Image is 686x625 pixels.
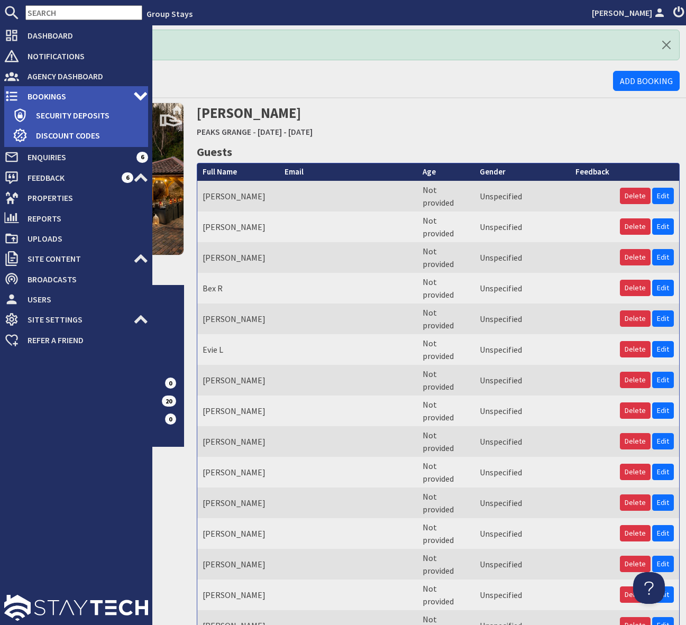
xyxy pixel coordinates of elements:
[19,332,148,348] span: Refer a Friend
[13,127,148,144] a: Discount Codes
[4,250,148,267] a: Site Content
[25,5,142,20] input: SEARCH
[652,556,674,572] a: Edit
[4,291,148,308] a: Users
[19,250,133,267] span: Site Content
[652,218,674,235] a: Edit
[417,580,474,610] td: Not provided
[4,332,148,348] a: Refer a Friend
[474,426,570,457] td: Unspecified
[197,457,279,488] td: [PERSON_NAME]
[417,163,474,181] th: Age
[620,433,651,449] button: Delete
[570,163,615,181] th: Feedback
[19,311,133,328] span: Site Settings
[474,181,570,212] td: Unspecified
[122,172,133,183] span: 6
[19,230,148,247] span: Uploads
[417,518,474,549] td: Not provided
[197,488,279,518] td: [PERSON_NAME]
[417,273,474,304] td: Not provided
[19,88,133,105] span: Bookings
[417,457,474,488] td: Not provided
[474,304,570,334] td: Unspecified
[474,518,570,549] td: Unspecified
[197,396,279,426] td: [PERSON_NAME]
[197,549,279,580] td: [PERSON_NAME]
[13,107,148,124] a: Security Deposits
[279,163,417,181] th: Email
[474,273,570,304] td: Unspecified
[4,189,148,206] a: Properties
[4,27,148,44] a: Dashboard
[652,372,674,388] a: Edit
[197,212,279,242] td: [PERSON_NAME]
[620,372,651,388] button: Delete
[19,27,148,44] span: Dashboard
[652,464,674,480] a: Edit
[197,365,279,396] td: [PERSON_NAME]
[474,334,570,365] td: Unspecified
[4,169,148,186] a: Feedback 6
[253,126,256,137] span: -
[474,488,570,518] td: Unspecified
[136,152,148,162] span: 6
[28,127,148,144] span: Discount Codes
[633,572,665,604] iframe: Toggle Customer Support
[197,143,680,161] h3: Guests
[19,291,148,308] span: Users
[28,107,148,124] span: Security Deposits
[19,68,148,85] span: Agency Dashboard
[474,242,570,273] td: Unspecified
[613,71,680,91] a: Add Booking
[197,242,279,273] td: [PERSON_NAME]
[417,334,474,365] td: Not provided
[652,402,674,419] a: Edit
[417,549,474,580] td: Not provided
[620,525,651,541] button: Delete
[197,273,279,304] td: Bex R
[197,426,279,457] td: [PERSON_NAME]
[417,181,474,212] td: Not provided
[19,48,148,65] span: Notifications
[417,242,474,273] td: Not provided
[620,188,651,204] button: Delete
[147,8,193,19] a: Group Stays
[652,249,674,265] a: Edit
[417,396,474,426] td: Not provided
[4,149,148,166] a: Enquiries 6
[19,149,136,166] span: Enquiries
[652,494,674,511] a: Edit
[652,525,674,541] a: Edit
[652,310,674,327] a: Edit
[4,271,148,288] a: Broadcasts
[417,426,474,457] td: Not provided
[19,271,148,288] span: Broadcasts
[417,365,474,396] td: Not provided
[620,586,651,603] button: Delete
[652,188,674,204] a: Edit
[197,304,279,334] td: [PERSON_NAME]
[620,494,651,511] button: Delete
[620,280,651,296] button: Delete
[19,189,148,206] span: Properties
[197,334,279,365] td: Evie L
[197,126,251,137] a: PEAKS GRANGE
[197,580,279,610] td: [PERSON_NAME]
[4,210,148,227] a: Reports
[19,169,122,186] span: Feedback
[417,212,474,242] td: Not provided
[474,580,570,610] td: Unspecified
[620,464,651,480] button: Delete
[620,249,651,265] button: Delete
[417,304,474,334] td: Not provided
[620,310,651,327] button: Delete
[474,457,570,488] td: Unspecified
[474,396,570,426] td: Unspecified
[4,48,148,65] a: Notifications
[620,341,651,357] button: Delete
[620,402,651,419] button: Delete
[4,88,148,105] a: Bookings
[4,595,148,621] img: staytech_l_w-4e588a39d9fa60e82540d7cfac8cfe4b7147e857d3e8dbdfbd41c59d52db0ec4.svg
[474,212,570,242] td: Unspecified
